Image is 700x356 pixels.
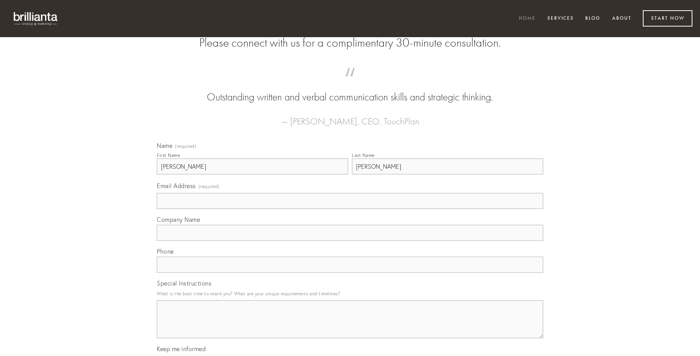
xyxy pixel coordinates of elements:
[157,248,174,255] span: Phone
[607,13,636,25] a: About
[157,279,211,287] span: Special Instructions
[169,105,531,129] figcaption: — [PERSON_NAME], CEO, TouchPlan
[169,75,531,90] span: “
[157,345,206,353] span: Keep me informed
[643,10,692,27] a: Start Now
[157,289,543,299] p: What is the best time to reach you? What are your unique requirements and timelines?
[157,182,196,190] span: Email Address
[157,36,543,50] h2: Please connect with us for a complimentary 30-minute consultation.
[514,13,541,25] a: Home
[8,8,64,30] img: brillianta - research, strategy, marketing
[542,13,579,25] a: Services
[198,181,220,191] span: (required)
[157,152,180,158] div: First Name
[580,13,605,25] a: Blog
[157,216,200,223] span: Company Name
[352,152,375,158] div: Last Name
[169,75,531,105] blockquote: Outstanding written and verbal communication skills and strategic thinking.
[157,142,172,149] span: Name
[175,144,196,149] span: (required)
